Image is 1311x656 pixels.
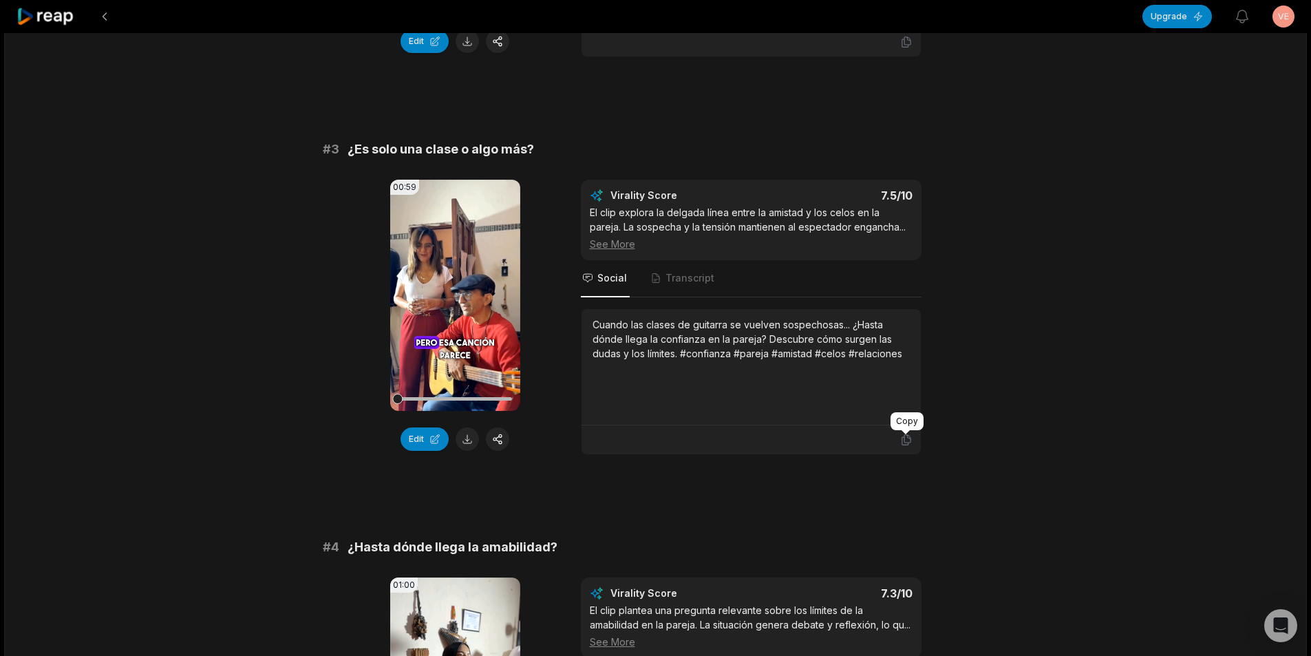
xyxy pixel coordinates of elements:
span: ¿Hasta dónde llega la amabilidad? [348,538,557,557]
div: Copy [891,412,924,430]
div: El clip explora la delgada línea entre la amistad y los celos en la pareja. La sospecha y la tens... [590,205,913,251]
button: Upgrade [1142,5,1212,28]
div: Virality Score [610,586,758,600]
video: Your browser does not support mp4 format. [390,180,520,411]
div: El clip plantea una pregunta relevante sobre los límites de la amabilidad en la pareja. La situac... [590,603,913,649]
button: Edit [401,30,449,53]
div: Open Intercom Messenger [1264,609,1297,642]
div: Virality Score [610,189,758,202]
div: See More [590,237,913,251]
nav: Tabs [581,260,921,297]
div: See More [590,635,913,649]
span: Social [597,271,627,285]
span: # 4 [323,538,339,557]
div: 7.3 /10 [765,586,913,600]
button: Edit [401,427,449,451]
span: # 3 [323,140,339,159]
span: Transcript [665,271,714,285]
div: 7.5 /10 [765,189,913,202]
span: ¿Es solo una clase o algo más? [348,140,534,159]
div: Cuando las clases de guitarra se vuelven sospechosas... ¿Hasta dónde llega la confianza en la par... [593,317,910,361]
